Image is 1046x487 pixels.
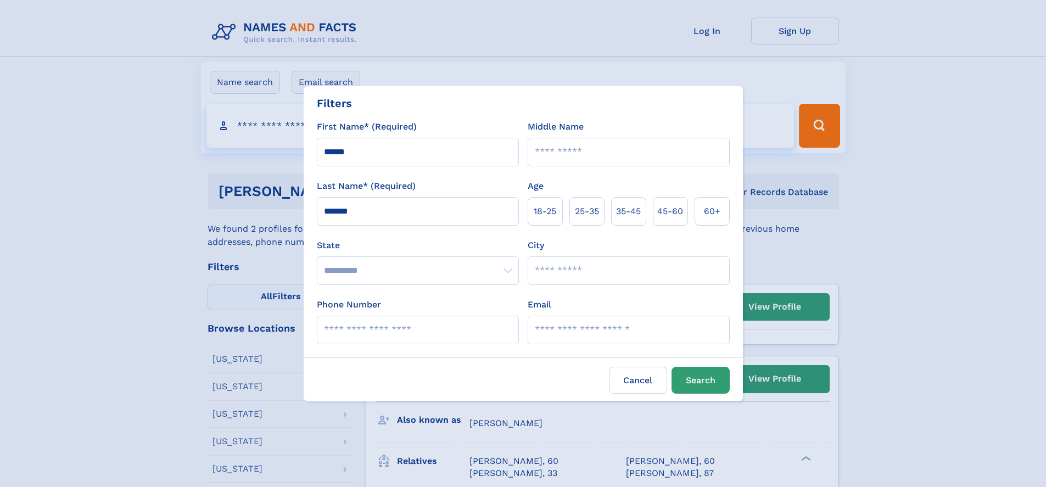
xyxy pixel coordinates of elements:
[528,239,544,252] label: City
[317,298,381,311] label: Phone Number
[528,298,551,311] label: Email
[317,239,519,252] label: State
[528,120,584,133] label: Middle Name
[534,205,556,218] span: 18‑25
[317,95,352,111] div: Filters
[317,120,417,133] label: First Name* (Required)
[528,180,544,193] label: Age
[672,367,730,394] button: Search
[575,205,599,218] span: 25‑35
[616,205,641,218] span: 35‑45
[317,180,416,193] label: Last Name* (Required)
[609,367,667,394] label: Cancel
[704,205,720,218] span: 60+
[657,205,683,218] span: 45‑60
